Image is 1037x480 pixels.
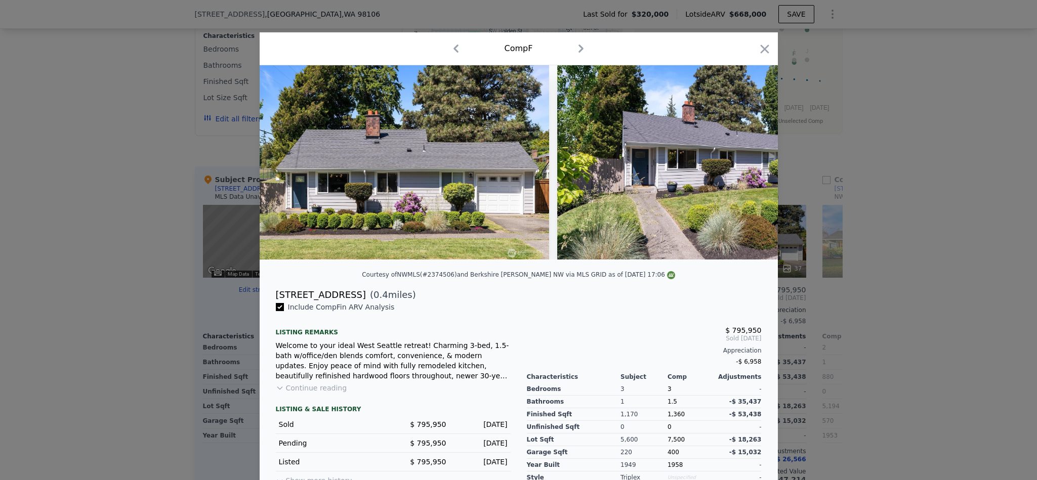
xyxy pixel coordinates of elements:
[729,436,762,443] span: -$ 18,263
[410,420,446,428] span: $ 795,950
[505,42,533,55] div: Comp F
[668,449,679,456] span: 400
[620,433,668,446] div: 5,600
[276,320,511,336] div: Listing remarks
[668,411,685,418] span: 1,360
[454,438,508,448] div: [DATE]
[454,457,508,467] div: [DATE]
[729,398,762,405] span: -$ 35,437
[279,438,385,448] div: Pending
[715,421,762,433] div: -
[557,65,849,259] img: Property Img
[374,289,388,300] span: 0.4
[620,383,668,396] div: 3
[715,373,762,381] div: Adjustments
[276,383,347,393] button: Continue reading
[527,334,762,342] span: Sold [DATE]
[279,457,385,467] div: Listed
[715,383,762,396] div: -
[362,271,675,278] div: Courtesy of NWMLS (#2374506) and Berkshire [PERSON_NAME] NW via MLS GRID as of [DATE] 17:06
[527,373,621,381] div: Characteristics
[284,303,399,311] span: Include Comp F in ARV Analysis
[620,459,668,471] div: 1949
[620,446,668,459] div: 220
[276,340,511,381] div: Welcome to your ideal West Seattle retreat! Charming 3-bed, 1.5-bath w/office/den blends comfort,...
[668,396,715,408] div: 1.5
[527,446,621,459] div: Garage Sqft
[736,358,761,365] span: -$ 6,958
[620,421,668,433] div: 0
[454,419,508,429] div: [DATE]
[527,396,621,408] div: Bathrooms
[715,459,762,471] div: -
[260,65,549,259] img: Property Img
[620,396,668,408] div: 1
[667,271,675,279] img: NWMLS Logo
[668,385,672,392] span: 3
[620,408,668,421] div: 1,170
[279,419,385,429] div: Sold
[527,408,621,421] div: Finished Sqft
[410,458,446,466] span: $ 795,950
[620,373,668,381] div: Subject
[527,383,621,396] div: Bedrooms
[668,459,715,471] div: 1958
[527,459,621,471] div: Year Built
[668,436,685,443] span: 7,500
[729,449,762,456] span: -$ 15,032
[725,326,761,334] span: $ 795,950
[276,288,366,302] div: [STREET_ADDRESS]
[729,411,762,418] span: -$ 53,438
[527,421,621,433] div: Unfinished Sqft
[410,439,446,447] span: $ 795,950
[527,433,621,446] div: Lot Sqft
[366,288,416,302] span: ( miles)
[668,373,715,381] div: Comp
[527,346,762,355] div: Appreciation
[276,405,511,415] div: LISTING & SALE HISTORY
[668,423,672,430] span: 0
